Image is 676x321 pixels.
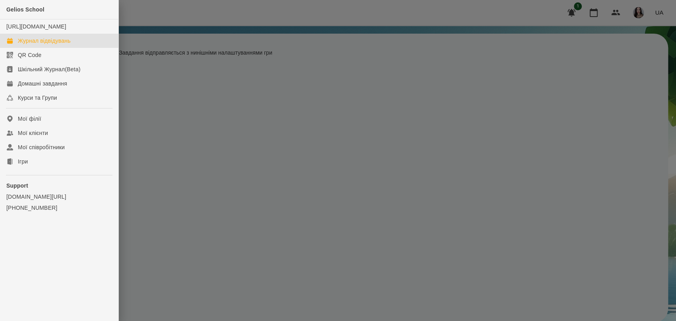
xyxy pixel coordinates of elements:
div: Ігри [18,158,28,165]
p: Support [6,182,112,190]
div: Журнал відвідувань [18,37,70,45]
a: [URL][DOMAIN_NAME] [6,23,66,30]
div: Мої співробітники [18,143,65,151]
div: Мої клієнти [18,129,48,137]
a: [PHONE_NUMBER] [6,204,112,212]
div: Шкільний Журнал(Beta) [18,65,80,73]
span: Gelios School [6,6,44,13]
div: Домашні завдання [18,80,67,87]
div: Мої філії [18,115,41,123]
a: [DOMAIN_NAME][URL] [6,193,112,201]
div: QR Code [18,51,42,59]
div: Курси та Групи [18,94,57,102]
